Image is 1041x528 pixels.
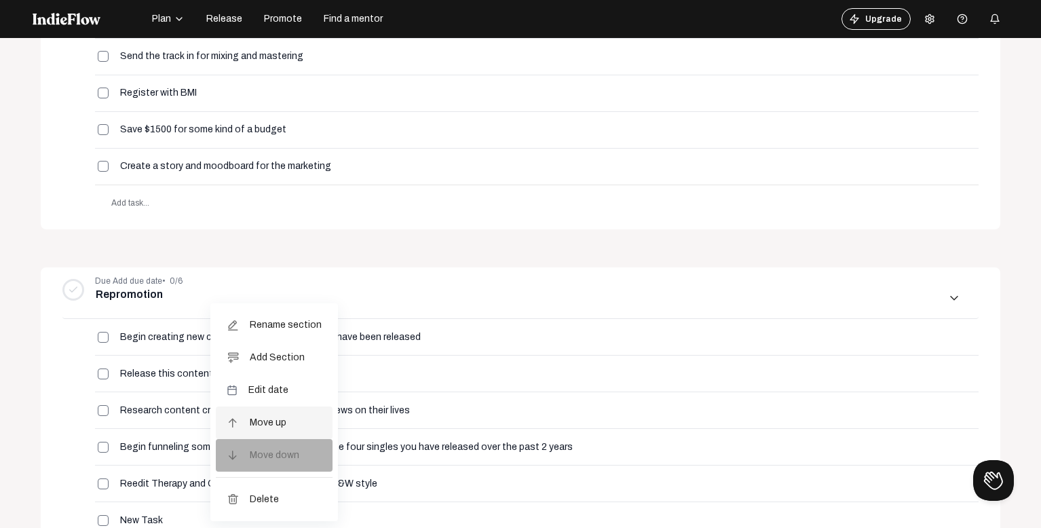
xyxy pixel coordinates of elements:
[250,309,322,341] span: Rename section
[248,374,288,407] span: Edit date
[227,417,239,429] mat-icon: arrow_upward
[227,319,239,331] mat-icon: edit
[250,407,286,439] span: Move up
[250,483,279,516] span: Delete
[973,460,1014,501] iframe: Toggle Customer Support
[227,493,239,506] mat-icon: delete
[227,352,239,364] mat-icon: playlist_add
[250,341,305,374] span: Add Section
